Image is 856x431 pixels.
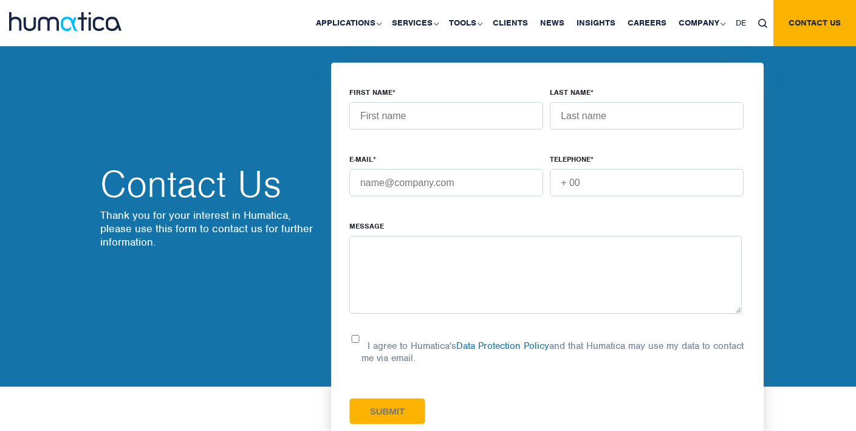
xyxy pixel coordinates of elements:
[100,166,319,202] h2: Contact Us
[758,19,767,28] img: search_icon
[361,340,744,364] p: I agree to Humatica's and that Humatica may use my data to contact me via email.
[550,169,744,196] input: + 00
[9,12,122,31] img: logo
[550,88,591,97] span: LAST NAME
[349,335,361,343] input: I agree to Humatica'sData Protection Policyand that Humatica may use my data to contact me via em...
[349,102,543,129] input: First name
[550,154,591,164] span: TELEPHONE
[456,340,549,352] a: Data Protection Policy
[736,18,746,28] span: DE
[349,154,373,164] span: E-MAIL
[550,102,744,129] input: Last name
[349,398,425,424] input: Submit
[349,169,543,196] input: name@company.com
[349,88,392,97] span: FIRST NAME
[349,221,384,231] span: Message
[100,209,319,249] p: Thank you for your interest in Humatica, please use this form to contact us for further information.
